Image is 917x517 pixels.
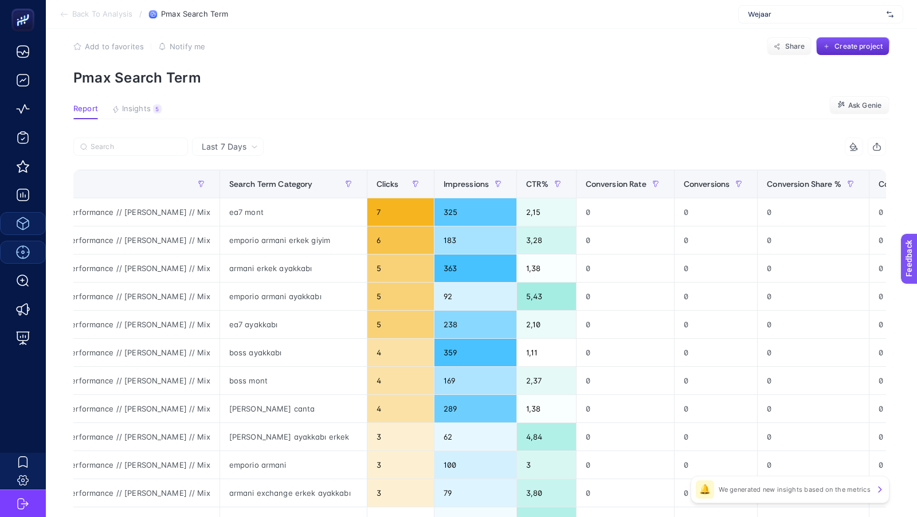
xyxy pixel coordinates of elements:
div: 0 [675,311,758,338]
div: boss ayakkabı [220,339,367,366]
div: 0 [758,423,869,451]
div: e // Max Performance // [PERSON_NAME] // Mix [24,226,220,254]
div: 4,84 [517,423,576,451]
span: Ask Genie [848,101,881,110]
button: Share [767,37,812,56]
div: armani erkek ayakkabı [220,254,367,282]
div: 238 [434,311,517,338]
div: 100 [434,451,517,479]
div: e // Max Performance // [PERSON_NAME] // Mix [24,198,220,226]
div: 5,43 [517,283,576,310]
span: Conversion Rate [586,179,646,189]
div: 92 [434,283,517,310]
div: e // Max Performance // [PERSON_NAME] // Mix [24,367,220,394]
button: Notify me [158,42,205,51]
div: 0 [758,198,869,226]
button: Add to favorites [73,42,144,51]
span: Notify me [170,42,205,51]
div: 2,10 [517,311,576,338]
span: Report [73,104,98,113]
span: Clicks [377,179,399,189]
div: 4 [367,367,434,394]
div: 5 [153,104,162,113]
div: 1,38 [517,395,576,422]
div: 0 [675,423,758,451]
div: e // Max Performance // [PERSON_NAME] // Mix [24,283,220,310]
div: 183 [434,226,517,254]
div: 0 [758,339,869,366]
div: 62 [434,423,517,451]
div: emporio armani ayakkabı [220,283,367,310]
span: Back To Analysis [72,10,132,19]
div: 79 [434,479,517,507]
div: emporio armani erkek giyim [220,226,367,254]
div: ea7 ayakkabı [220,311,367,338]
button: Create project [816,37,889,56]
div: 1,38 [517,254,576,282]
div: e // Max Performance // [PERSON_NAME] // Mix [24,311,220,338]
div: 3 [367,423,434,451]
div: 0 [675,283,758,310]
div: 6 [367,226,434,254]
span: / [139,9,142,18]
input: Search [91,143,181,151]
div: 363 [434,254,517,282]
div: 0 [758,311,869,338]
div: 0 [577,339,674,366]
p: We generated new insights based on the metrics [719,485,871,494]
p: Pmax Search Term [73,69,889,86]
span: Add to favorites [85,42,144,51]
span: Create project [834,42,883,51]
div: boss mont [220,367,367,394]
div: e // Max Performance // [PERSON_NAME] // Mix [24,395,220,422]
div: 0 [758,283,869,310]
div: emporio armani [220,451,367,479]
div: armani exchange erkek ayakkabı [220,479,367,507]
div: 169 [434,367,517,394]
div: 2,15 [517,198,576,226]
div: 3 [367,451,434,479]
div: 359 [434,339,517,366]
div: 🔔 [696,480,714,499]
span: Pmax Search Term [161,10,228,19]
div: 0 [758,226,869,254]
div: 289 [434,395,517,422]
div: 0 [577,198,674,226]
span: Last 7 Days [202,141,246,152]
div: 3 [517,451,576,479]
div: 3,28 [517,226,576,254]
button: Ask Genie [829,96,889,115]
div: 0 [577,479,674,507]
img: svg%3e [887,9,894,20]
div: 2,37 [517,367,576,394]
div: e // Max Performance // [PERSON_NAME] // Mix [24,254,220,282]
div: 0 [577,283,674,310]
span: CTR% [526,179,548,189]
div: 0 [675,226,758,254]
span: Search Term Category [229,179,313,189]
div: 0 [577,226,674,254]
div: 0 [577,395,674,422]
div: ea7 mont [220,198,367,226]
span: Share [785,42,805,51]
div: 0 [758,254,869,282]
div: 5 [367,283,434,310]
div: 0 [577,423,674,451]
div: 0 [675,451,758,479]
div: 0 [758,367,869,394]
div: 0 [758,451,869,479]
div: 3 [367,479,434,507]
div: 325 [434,198,517,226]
span: Impressions [444,179,489,189]
div: [PERSON_NAME] canta [220,395,367,422]
div: 0 [675,479,758,507]
div: 0 [675,339,758,366]
div: 4 [367,339,434,366]
div: 4 [367,395,434,422]
div: e // Max Performance // [PERSON_NAME] // Mix [24,339,220,366]
div: 0 [675,198,758,226]
div: 5 [367,311,434,338]
div: e // Max Performance // [PERSON_NAME] // Mix [24,479,220,507]
div: 0 [675,254,758,282]
div: 3,80 [517,479,576,507]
